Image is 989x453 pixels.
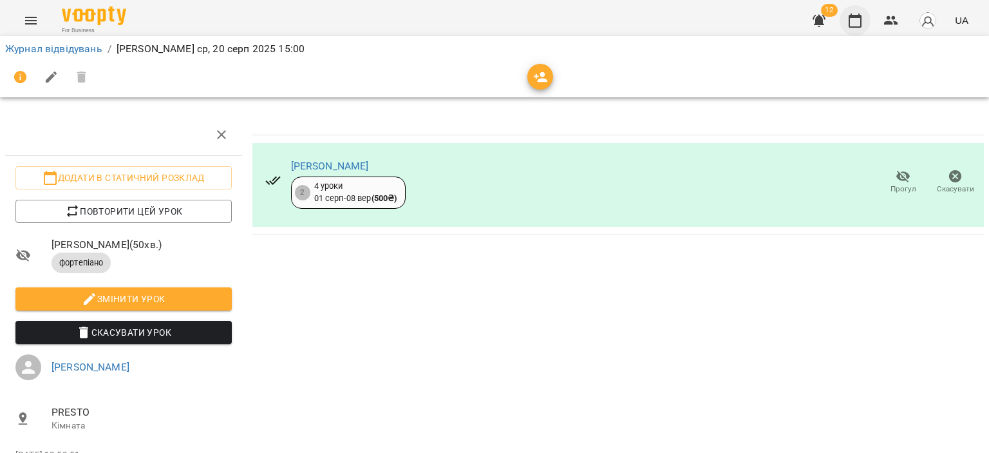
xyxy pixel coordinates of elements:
img: avatar_s.png [919,12,937,30]
a: [PERSON_NAME] [52,361,129,373]
button: Додати в статичний розклад [15,166,232,189]
a: [PERSON_NAME] [291,160,369,172]
div: 4 уроки 01 серп - 08 вер [314,180,397,204]
span: For Business [62,26,126,35]
button: Прогул [877,164,929,200]
span: [PERSON_NAME] ( 50 хв. ) [52,237,232,253]
span: Скасувати Урок [26,325,221,340]
span: Змінити урок [26,291,221,307]
button: UA [950,8,974,32]
span: Скасувати [937,184,974,195]
p: [PERSON_NAME] ср, 20 серп 2025 15:00 [117,41,305,57]
a: Журнал відвідувань [5,43,102,55]
span: 12 [821,4,838,17]
span: фортепіано [52,257,111,269]
span: Прогул [890,184,916,195]
img: Voopty Logo [62,6,126,25]
b: ( 500 ₴ ) [372,193,397,203]
button: Змінити урок [15,287,232,311]
span: Повторити цей урок [26,204,221,219]
button: Скасувати [929,164,981,200]
span: UA [955,14,968,27]
button: Menu [15,5,46,36]
span: Додати в статичний розклад [26,170,221,186]
button: Повторити цей урок [15,200,232,223]
button: Скасувати Урок [15,321,232,344]
li: / [108,41,111,57]
div: 2 [295,185,310,200]
nav: breadcrumb [5,41,984,57]
p: Кімната [52,419,232,432]
span: PRESTO [52,405,232,420]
